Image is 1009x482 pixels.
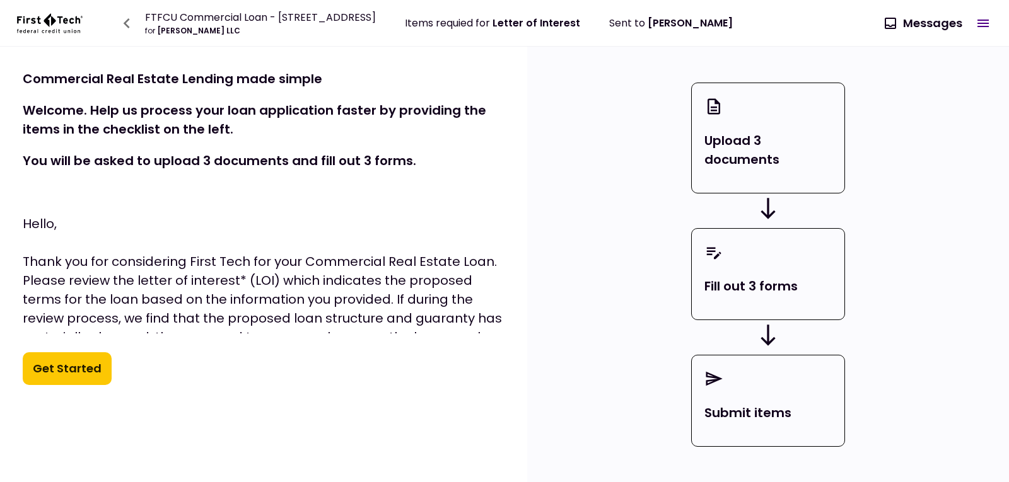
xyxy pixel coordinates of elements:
strong: Commercial Real Estate Lending made simple [23,70,322,88]
img: Logo [15,4,85,43]
span: Letter of Interest [493,16,580,30]
p: Upload 3 documents [704,131,832,169]
div: Items requied for [405,15,580,31]
span: [PERSON_NAME] [648,16,733,30]
p: Submit items [704,403,832,422]
div: FTFCU Commercial Loan - [STREET_ADDRESS] [145,9,376,25]
span: for [145,25,155,36]
p: Hello, Thank you for considering First Tech for your Commercial Real Estate Loan. Please review t... [23,214,504,441]
button: Get Started [23,352,112,385]
strong: You will be asked to upload 3 documents and fill out 3 forms. [23,152,416,169]
div: Sent to [609,15,733,31]
p: Fill out 3 forms [704,277,832,296]
div: [PERSON_NAME] LLC [145,25,376,37]
strong: Welcome. Help us process your loan application faster by providing the items in the checklist on ... [23,101,486,138]
button: Messages [875,7,972,40]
